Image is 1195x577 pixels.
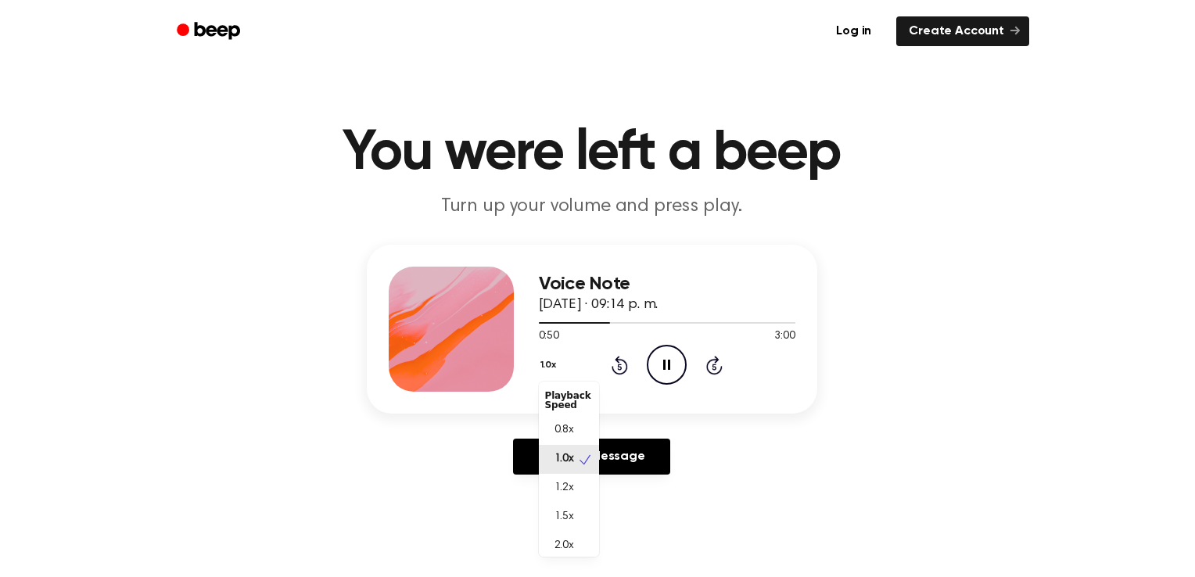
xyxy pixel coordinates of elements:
[554,509,574,525] span: 1.5x
[554,480,574,496] span: 1.2x
[554,451,574,468] span: 1.0x
[539,382,599,557] div: 1.0x
[539,385,599,416] div: Playback Speed
[554,422,574,439] span: 0.8x
[554,538,574,554] span: 2.0x
[539,352,562,378] button: 1.0x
